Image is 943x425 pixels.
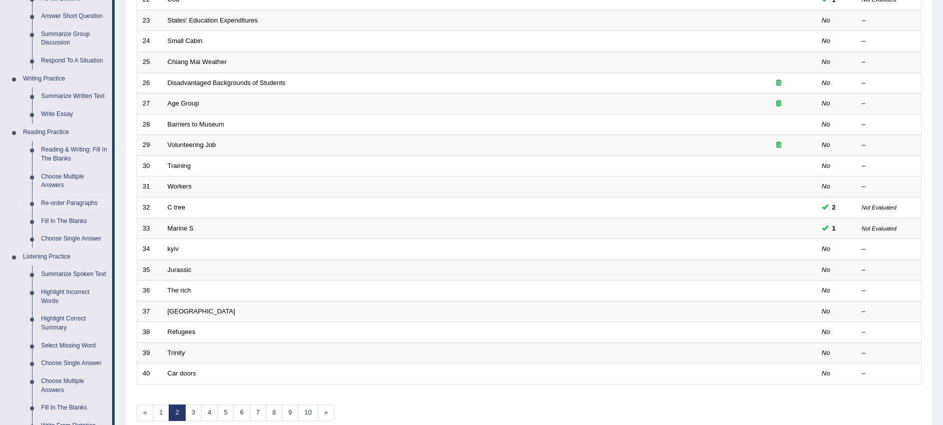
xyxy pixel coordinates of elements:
div: – [862,307,916,316]
a: Writing Practice [19,70,112,88]
td: 36 [137,280,162,301]
div: – [862,120,916,129]
em: No [822,286,830,294]
td: 37 [137,301,162,322]
em: No [822,266,830,273]
em: No [822,162,830,169]
a: 8 [266,404,282,421]
a: 9 [282,404,298,421]
a: Highlight Incorrect Words [37,283,112,310]
em: No [822,99,830,107]
a: Trinity [168,349,185,356]
div: – [862,182,916,191]
a: Small Cabin [168,37,203,44]
a: 2 [169,404,185,421]
a: 10 [298,404,318,421]
a: Barriers to Museum [168,120,224,128]
em: No [822,182,830,190]
div: – [862,369,916,378]
td: 24 [137,31,162,52]
div: – [862,140,916,150]
a: Choose Multiple Answers [37,372,112,399]
a: Age Group [168,99,199,107]
td: 32 [137,197,162,218]
div: – [862,348,916,358]
a: Workers [168,182,192,190]
em: No [822,141,830,148]
small: Not Evaluated [862,225,896,231]
a: Training [168,162,191,169]
td: 29 [137,135,162,156]
a: Jurassic [168,266,192,273]
div: – [862,265,916,275]
em: No [822,79,830,86]
a: Disadvantaged Backgrounds of Students [168,79,286,86]
td: 35 [137,259,162,280]
div: – [862,99,916,108]
a: Respond To A Situation [37,52,112,70]
a: Answer Short Question [37,7,112,25]
a: 6 [233,404,250,421]
a: » [318,404,334,421]
a: Re-order Paragraphs [37,194,112,212]
td: 40 [137,363,162,384]
a: The rich [168,286,191,294]
a: Listening Practice [19,248,112,266]
td: 25 [137,52,162,73]
td: 31 [137,176,162,197]
a: Reading Practice [19,123,112,141]
em: No [822,16,830,24]
a: Summarize Written Text [37,87,112,105]
a: Summarize Group Discussion [37,25,112,52]
small: Not Evaluated [862,204,896,210]
a: Volunteering Job [168,141,216,148]
a: Choose Single Answer [37,354,112,372]
a: [GEOGRAPHIC_DATA] [168,307,235,315]
a: Reading & Writing: Fill In The Blanks [37,141,112,167]
div: Exam occurring question [747,78,811,88]
div: – [862,16,916,25]
a: Write Essay [37,105,112,123]
a: « [137,404,153,421]
em: No [822,369,830,377]
td: 27 [137,93,162,114]
a: 4 [201,404,218,421]
a: Highlight Correct Summary [37,310,112,336]
td: 30 [137,155,162,176]
em: No [822,120,830,128]
em: No [822,245,830,252]
a: Select Missing Word [37,337,112,355]
a: kyiv [168,245,179,252]
a: Marine S [168,224,194,232]
em: No [822,58,830,65]
td: 23 [137,10,162,31]
td: 33 [137,218,162,239]
a: Refugees [168,328,196,335]
a: Summarize Spoken Text [37,265,112,283]
a: 1 [153,404,169,421]
div: – [862,78,916,88]
div: – [862,161,916,171]
div: – [862,36,916,46]
a: 5 [217,404,234,421]
div: – [862,57,916,67]
a: C tree [168,203,185,211]
td: 38 [137,322,162,343]
td: 28 [137,114,162,135]
span: You can still take this question [828,223,840,233]
td: 39 [137,342,162,363]
div: Exam occurring question [747,99,811,108]
div: – [862,244,916,254]
em: No [822,37,830,44]
a: 7 [250,404,266,421]
div: – [862,327,916,337]
em: No [822,307,830,315]
a: Car doors [168,369,196,377]
em: No [822,328,830,335]
a: Fill In The Blanks [37,399,112,417]
a: Choose Multiple Answers [37,168,112,194]
div: – [862,286,916,295]
em: No [822,349,830,356]
a: Chiang Mai Weather [168,58,227,65]
a: States' Education Expenditures [168,16,258,24]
